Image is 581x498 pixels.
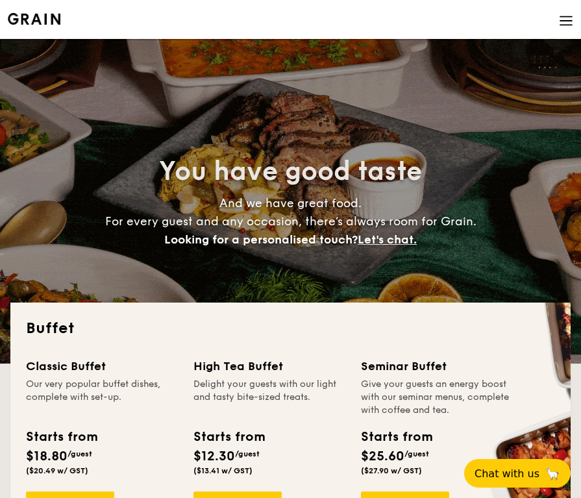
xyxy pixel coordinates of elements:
[361,378,513,417] div: Give your guests an energy boost with our seminar menus, complete with coffee and tea.
[193,357,345,375] div: High Tea Buffet
[404,449,429,458] span: /guest
[235,449,260,458] span: /guest
[361,449,404,464] span: $25.60
[559,14,573,28] img: icon-hamburger-menu.db5d7e83.svg
[193,466,253,475] span: ($13.41 w/ GST)
[475,467,539,480] span: Chat with us
[545,466,560,481] span: 🦙
[361,357,513,375] div: Seminar Buffet
[26,449,68,464] span: $18.80
[361,466,422,475] span: ($27.90 w/ GST)
[164,232,358,247] span: Looking for a personalised touch?
[193,378,345,417] div: Delight your guests with our light and tasty bite-sized treats.
[361,427,432,447] div: Starts from
[26,378,178,417] div: Our very popular buffet dishes, complete with set-up.
[68,449,92,458] span: /guest
[8,13,60,25] a: Logotype
[8,13,60,25] img: Grain
[26,427,97,447] div: Starts from
[26,357,178,375] div: Classic Buffet
[26,318,555,339] h2: Buffet
[193,449,235,464] span: $12.30
[159,156,422,187] span: You have good taste
[26,466,88,475] span: ($20.49 w/ GST)
[358,232,417,247] span: Let's chat.
[105,196,476,247] span: And we have great food. For every guest and any occasion, there’s always room for Grain.
[464,459,571,488] button: Chat with us🦙
[193,427,264,447] div: Starts from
